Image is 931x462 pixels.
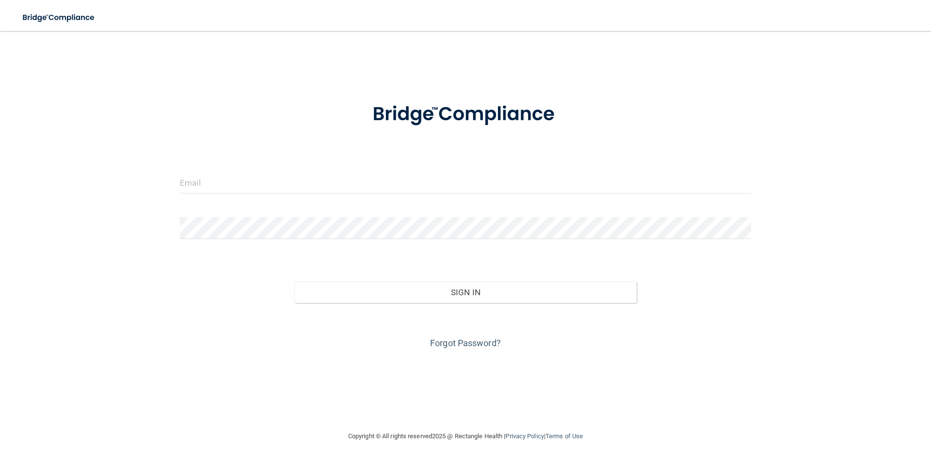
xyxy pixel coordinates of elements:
[289,421,642,452] div: Copyright © All rights reserved 2025 @ Rectangle Health | |
[430,338,501,348] a: Forgot Password?
[180,172,751,193] input: Email
[294,282,637,303] button: Sign In
[505,432,544,440] a: Privacy Policy
[546,432,583,440] a: Terms of Use
[353,89,578,140] img: bridge_compliance_login_screen.278c3ca4.svg
[15,8,104,28] img: bridge_compliance_login_screen.278c3ca4.svg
